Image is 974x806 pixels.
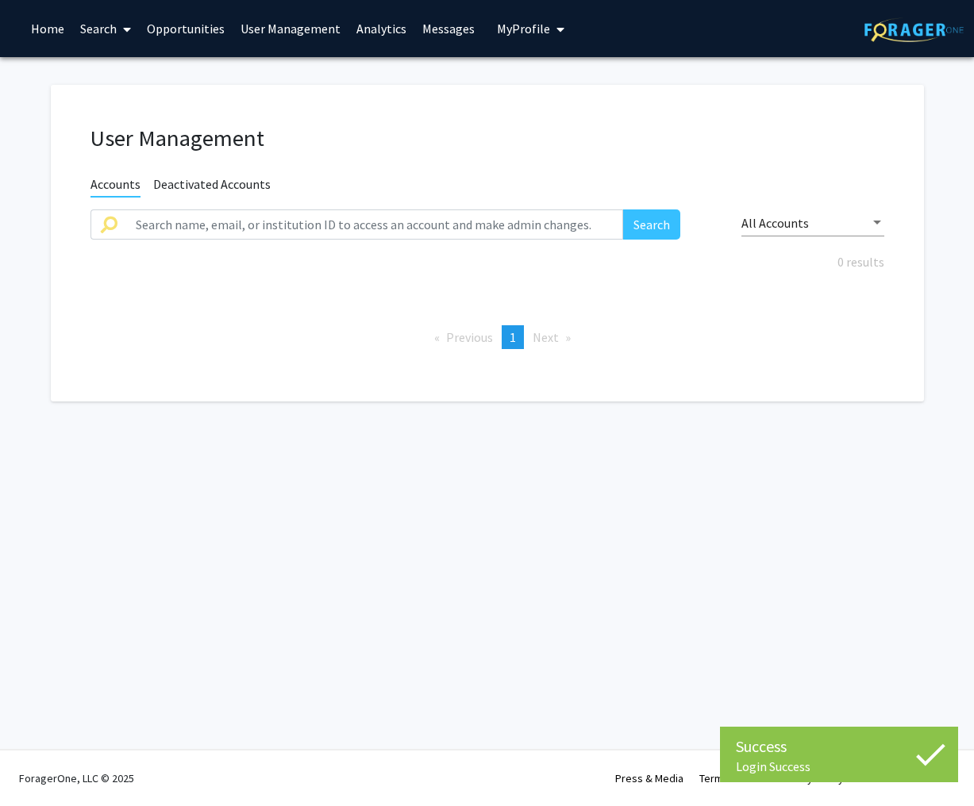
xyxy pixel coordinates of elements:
span: Previous [446,329,493,345]
span: Accounts [90,176,141,198]
a: Opportunities [139,1,233,56]
a: Search [72,1,139,56]
input: Search name, email, or institution ID to access an account and make admin changes. [126,209,624,240]
a: Press & Media [615,771,683,785]
a: Home [23,1,72,56]
div: 0 results [79,252,896,271]
span: Next [533,329,559,345]
div: ForagerOne, LLC © 2025 [19,750,134,806]
span: 1 [510,329,516,345]
a: Analytics [348,1,414,56]
img: ForagerOne Logo [864,17,964,42]
h1: User Management [90,125,884,152]
a: Terms of Use [699,771,762,785]
ul: Pagination [90,325,884,349]
span: My Profile [497,21,550,36]
a: User Management [233,1,348,56]
div: Success [736,735,942,758]
a: Messages [414,1,483,56]
button: Search [623,209,680,240]
div: Login Success [736,758,942,774]
span: Deactivated Accounts [153,176,271,196]
span: All Accounts [741,215,809,231]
